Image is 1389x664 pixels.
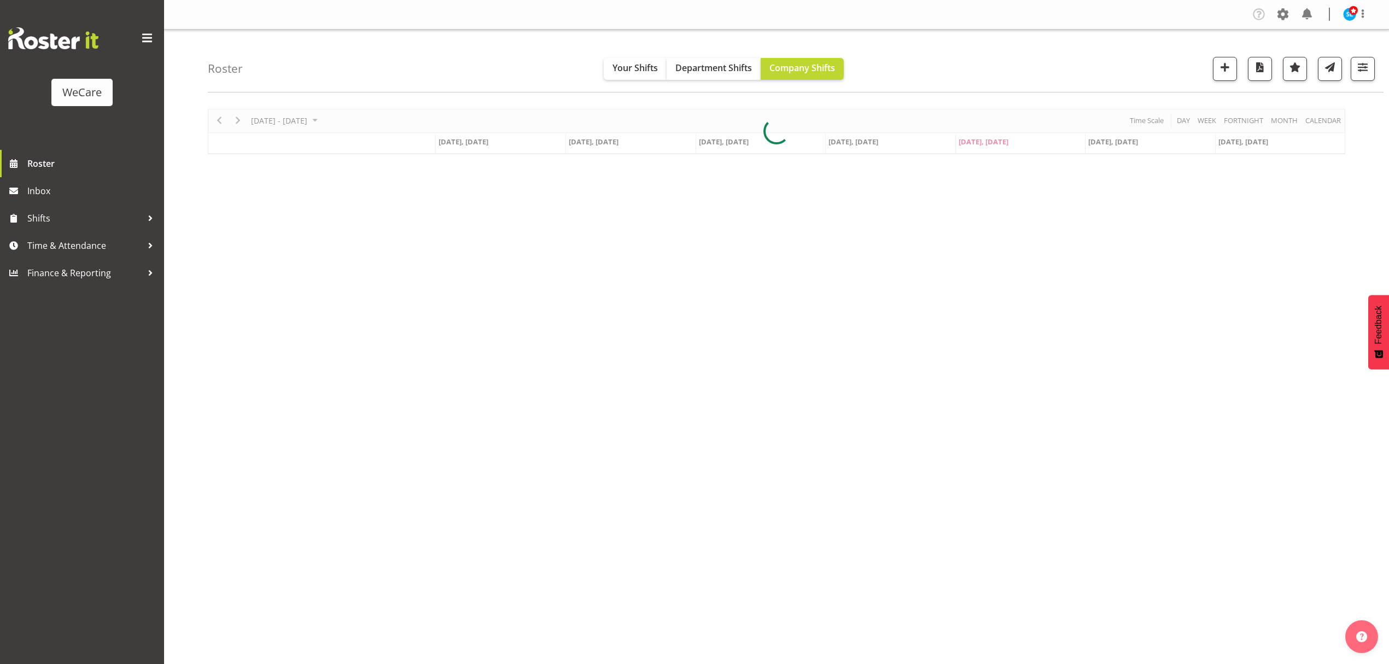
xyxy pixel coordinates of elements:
[208,62,243,75] h4: Roster
[27,183,159,199] span: Inbox
[1318,57,1342,81] button: Send a list of all shifts for the selected filtered period to all rostered employees.
[604,58,667,80] button: Your Shifts
[612,62,658,74] span: Your Shifts
[1283,57,1307,81] button: Highlight an important date within the roster.
[62,84,102,101] div: WeCare
[667,58,761,80] button: Department Shifts
[1374,306,1384,344] span: Feedback
[1351,57,1375,81] button: Filter Shifts
[1368,295,1389,369] button: Feedback - Show survey
[1213,57,1237,81] button: Add a new shift
[27,155,159,172] span: Roster
[769,62,835,74] span: Company Shifts
[1343,8,1356,21] img: sarah-lamont10911.jpg
[1356,631,1367,642] img: help-xxl-2.png
[8,27,98,49] img: Rosterit website logo
[761,58,844,80] button: Company Shifts
[27,237,142,254] span: Time & Attendance
[1248,57,1272,81] button: Download a PDF of the roster according to the set date range.
[27,265,142,281] span: Finance & Reporting
[675,62,752,74] span: Department Shifts
[27,210,142,226] span: Shifts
